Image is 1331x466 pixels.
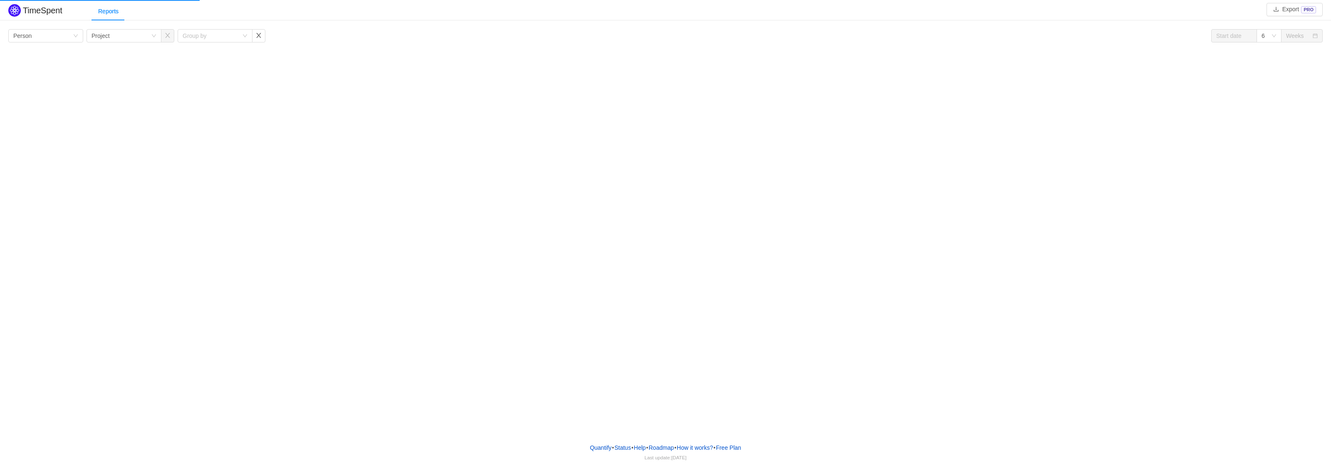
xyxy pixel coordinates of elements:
[633,441,646,454] a: Help
[161,29,174,42] button: icon: close
[589,441,612,454] a: Quantify
[648,441,675,454] a: Roadmap
[671,455,687,460] span: [DATE]
[73,33,78,39] i: icon: down
[183,32,238,40] div: Group by
[715,441,742,454] button: Free Plan
[1262,30,1265,42] div: 6
[674,444,676,451] span: •
[646,444,648,451] span: •
[92,30,110,42] div: Project
[631,444,633,451] span: •
[676,441,713,454] button: How it works?
[612,444,614,451] span: •
[1267,3,1323,16] button: icon: downloadExportPRO
[713,444,715,451] span: •
[1286,30,1304,42] div: Weeks
[1272,33,1277,39] i: icon: down
[92,2,125,21] div: Reports
[1313,33,1318,39] i: icon: calendar
[252,29,265,42] button: icon: close
[1211,29,1257,42] input: Start date
[242,33,247,39] i: icon: down
[8,4,21,17] img: Quantify logo
[13,30,32,42] div: Person
[614,441,631,454] a: Status
[151,33,156,39] i: icon: down
[645,455,687,460] span: Last update:
[23,6,62,15] h2: TimeSpent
